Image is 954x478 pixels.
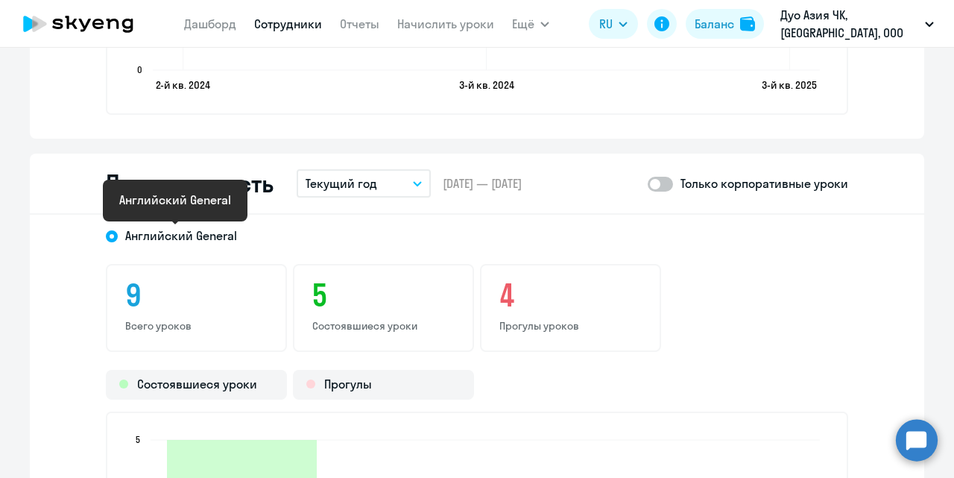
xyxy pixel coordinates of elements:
[254,16,322,31] a: Сотрудники
[589,9,638,39] button: RU
[125,277,268,313] h3: 9
[512,9,549,39] button: Ещё
[397,16,494,31] a: Начислить уроки
[125,227,237,244] span: Английский General
[312,319,455,333] p: Состоявшиеся уроки
[686,9,764,39] button: Балансbalance
[106,370,287,400] div: Состоявшиеся уроки
[293,370,474,400] div: Прогулы
[740,16,755,31] img: balance
[780,6,919,42] p: Дуо Азия ЧК, [GEOGRAPHIC_DATA], ООО
[443,175,522,192] span: [DATE] — [DATE]
[156,78,210,92] text: 2-й кв. 2024
[680,174,848,192] p: Только корпоративные уроки
[106,169,273,198] h2: Посещаемость
[459,78,514,92] text: 3-й кв. 2024
[773,6,941,42] button: Дуо Азия ЧК, [GEOGRAPHIC_DATA], ООО
[137,64,142,75] text: 0
[512,15,534,33] span: Ещё
[125,319,268,333] p: Всего уроков
[340,16,379,31] a: Отчеты
[297,169,431,198] button: Текущий год
[136,434,140,445] text: 5
[184,16,236,31] a: Дашборд
[499,319,642,333] p: Прогулы уроков
[762,78,817,92] text: 3-й кв. 2025
[119,191,231,209] div: Английский General
[599,15,613,33] span: RU
[306,174,377,192] p: Текущий год
[312,277,455,313] h3: 5
[695,15,734,33] div: Баланс
[499,277,642,313] h3: 4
